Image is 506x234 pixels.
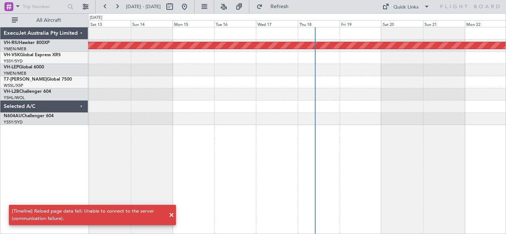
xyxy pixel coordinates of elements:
div: [Timeline] Reload page data fail: Unable to connect to the server (communication failure). [12,208,165,222]
span: [DATE] - [DATE] [126,3,161,10]
span: VH-VSK [4,53,20,57]
span: VH-RIU [4,41,19,45]
span: VH-L2B [4,89,19,94]
span: All Aircraft [19,18,78,23]
div: Mon 15 [173,20,214,27]
a: YSSY/SYD [4,58,23,64]
div: Tue 16 [214,20,256,27]
a: YSSY/SYD [4,119,23,125]
span: Refresh [264,4,295,9]
input: Trip Number [23,1,65,12]
div: Sun 14 [131,20,173,27]
span: T7-[PERSON_NAME] [4,77,47,82]
a: N604AUChallenger 604 [4,114,54,118]
a: VH-VSKGlobal Express XRS [4,53,61,57]
button: Refresh [253,1,297,13]
a: WSSL/XSP [4,83,23,88]
a: YMEN/MEB [4,71,26,76]
button: All Aircraft [8,14,80,26]
span: N604AU [4,114,22,118]
div: Sun 21 [423,20,465,27]
div: Wed 17 [256,20,298,27]
div: Sat 13 [89,20,131,27]
button: Quick Links [379,1,433,13]
div: Quick Links [393,4,419,11]
a: YSHL/WOL [4,95,25,101]
a: T7-[PERSON_NAME]Global 7500 [4,77,72,82]
div: Thu 18 [298,20,340,27]
span: VH-LEP [4,65,19,69]
div: Sat 20 [381,20,423,27]
div: [DATE] [90,15,102,21]
a: VH-LEPGlobal 6000 [4,65,44,69]
a: VH-RIUHawker 800XP [4,41,50,45]
a: YMEN/MEB [4,46,26,52]
a: VH-L2BChallenger 604 [4,89,51,94]
div: Fri 19 [340,20,382,27]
